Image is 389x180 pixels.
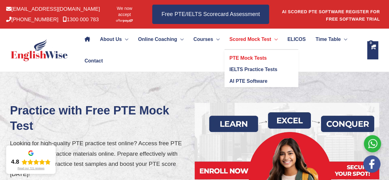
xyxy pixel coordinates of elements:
[122,29,128,50] span: Menu Toggle
[116,19,133,22] img: Afterpay-Logo
[11,39,68,61] img: cropped-ew-logo
[213,29,220,50] span: Menu Toggle
[112,5,137,18] span: We now accept
[10,103,195,134] h1: Practice with Free PTE Mock Test
[229,67,277,72] span: IELTS Practice Tests
[224,29,283,50] a: Scored Mock TestMenu Toggle
[133,29,189,50] a: Online CoachingMenu Toggle
[193,29,213,50] span: Courses
[341,29,347,50] span: Menu Toggle
[80,50,103,72] a: Contact
[11,158,51,166] div: Rating: 4.8 out of 5
[229,55,267,61] span: PTE Mock Tests
[282,29,310,50] a: ELICOS
[100,29,122,50] span: About Us
[271,29,277,50] span: Menu Toggle
[95,29,133,50] a: About UsMenu Toggle
[287,29,306,50] span: ELICOS
[6,6,100,12] a: [EMAIL_ADDRESS][DOMAIN_NAME]
[224,50,298,62] a: PTE Mock Tests
[363,155,380,173] img: white-facebook.png
[367,41,378,59] a: View Shopping Cart, empty
[316,29,341,50] span: Time Table
[63,17,99,22] a: 1300 000 783
[80,29,361,72] nav: Site Navigation: Main Menu
[6,17,58,22] a: [PHONE_NUMBER]
[281,4,383,24] aside: Header Widget 1
[229,78,267,84] span: AI PTE Software
[282,9,380,22] a: AI SCORED PTE SOFTWARE REGISTER FOR FREE SOFTWARE TRIAL
[229,29,271,50] span: Scored Mock Test
[18,167,45,170] div: Read our 721 reviews
[10,138,195,179] p: Looking for high-quality PTE practice test online? Access free PTE mock tests and practice materi...
[189,29,224,50] a: CoursesMenu Toggle
[85,50,103,72] span: Contact
[224,73,298,87] a: AI PTE Software
[224,62,298,73] a: IELTS Practice Tests
[177,29,184,50] span: Menu Toggle
[11,158,19,166] div: 4.8
[311,29,352,50] a: Time TableMenu Toggle
[138,29,177,50] span: Online Coaching
[152,5,269,24] a: Free PTE/IELTS Scorecard Assessment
